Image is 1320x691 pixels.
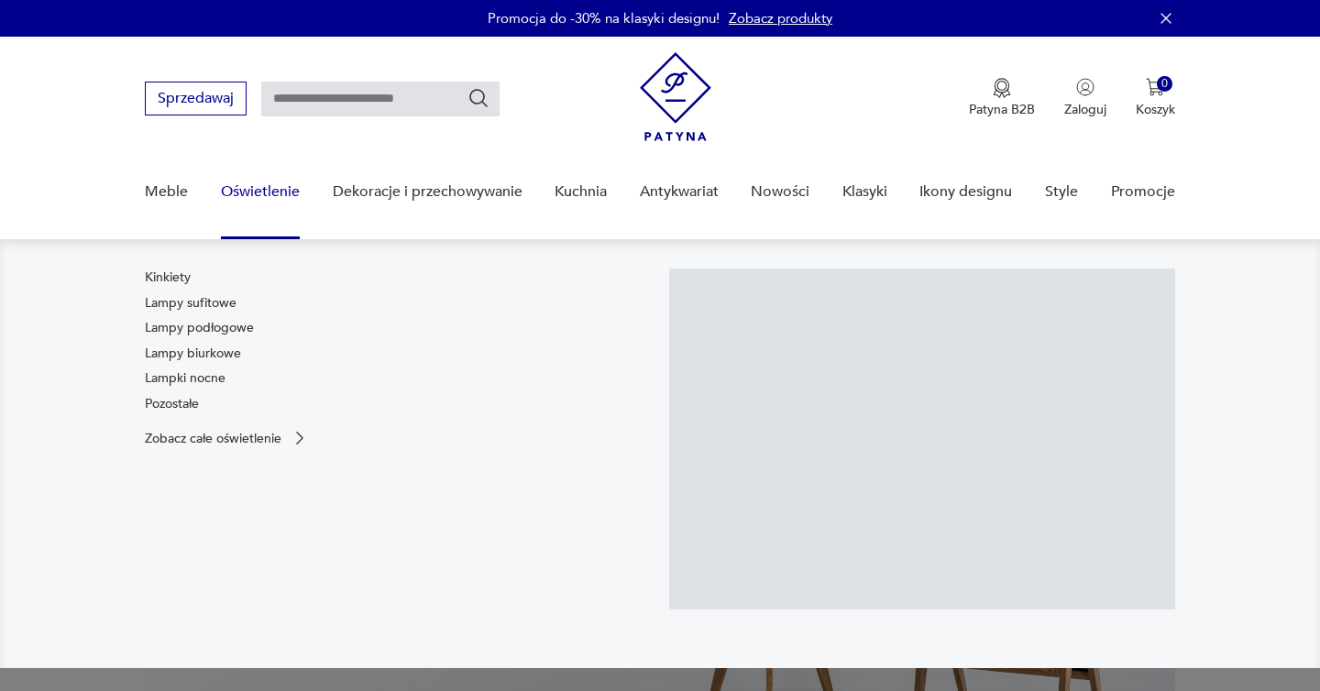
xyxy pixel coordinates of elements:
button: 0Koszyk [1136,78,1175,118]
a: Klasyki [842,157,887,227]
a: Zobacz całe oświetlenie [145,429,309,447]
img: Ikonka użytkownika [1076,78,1094,96]
a: Oświetlenie [221,157,300,227]
a: Zobacz produkty [729,9,832,27]
p: Zobacz całe oświetlenie [145,433,281,444]
p: Koszyk [1136,101,1175,118]
a: Antykwariat [640,157,719,227]
a: Lampy sufitowe [145,294,236,313]
a: Lampki nocne [145,369,225,388]
a: Ikony designu [919,157,1012,227]
button: Sprzedawaj [145,82,247,115]
img: Ikona koszyka [1146,78,1164,96]
a: Style [1045,157,1078,227]
a: Meble [145,157,188,227]
a: Sprzedawaj [145,93,247,106]
button: Patyna B2B [969,78,1035,118]
a: Lampy podłogowe [145,319,254,337]
p: Zaloguj [1064,101,1106,118]
p: Patyna B2B [969,101,1035,118]
button: Szukaj [467,87,489,109]
a: Promocje [1111,157,1175,227]
a: Kuchnia [555,157,607,227]
p: Promocja do -30% na klasyki designu! [488,9,720,27]
a: Nowości [751,157,809,227]
a: Pozostałe [145,395,199,413]
div: 0 [1157,76,1172,92]
a: Dekoracje i przechowywanie [333,157,522,227]
img: Ikona medalu [993,78,1011,98]
img: Patyna - sklep z meblami i dekoracjami vintage [640,52,711,141]
a: Ikona medaluPatyna B2B [969,78,1035,118]
a: Kinkiety [145,269,191,287]
a: Lampy biurkowe [145,345,241,363]
button: Zaloguj [1064,78,1106,118]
